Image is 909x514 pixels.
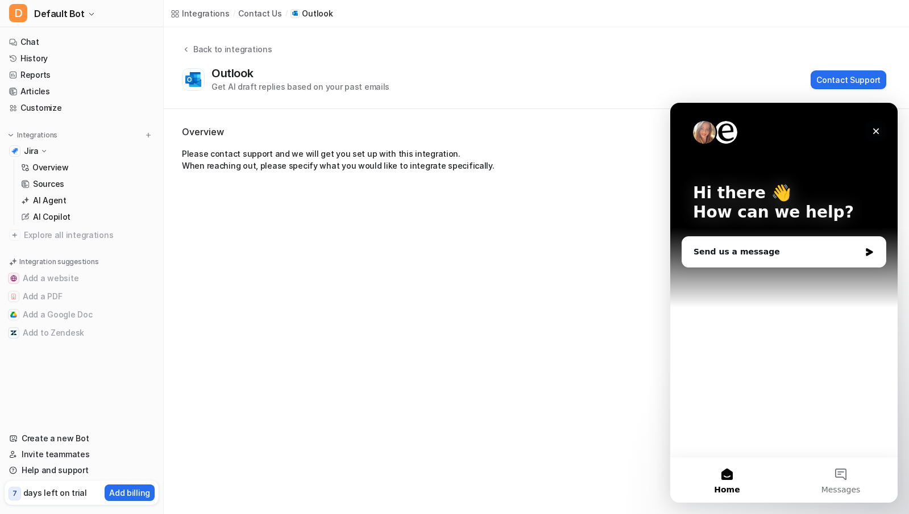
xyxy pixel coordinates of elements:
iframe: Intercom live chat [670,103,898,503]
img: Add a PDF [10,293,17,300]
span: D [9,4,27,22]
button: Integrations [5,129,61,141]
p: Integrations [17,131,57,140]
p: Outlook [302,8,333,19]
a: Invite teammates [5,446,159,462]
button: Add billing [105,484,155,501]
a: Outlook iconOutlook [290,8,333,19]
img: explore all integrations [9,229,20,241]
a: Chat [5,34,159,50]
a: contact us [238,7,281,19]
img: Jira [11,148,18,154]
a: Sources [16,176,159,192]
img: expand menu [7,131,15,139]
p: AI Copilot [33,211,70,223]
a: Articles [5,83,159,99]
button: Add a websiteAdd a website [5,269,159,287]
a: Reports [5,67,159,83]
p: days left on trial [23,487,87,499]
a: Overview [16,160,159,175]
h2: Overview [182,125,891,139]
p: Add billing [109,487,150,499]
p: Please contact support and we will get you set up with this integration. When reaching out, pleas... [182,148,891,172]
p: AI Agent [33,195,67,206]
button: Add a PDFAdd a PDF [5,287,159,306]
img: menu_add.svg [144,131,152,139]
span: Explore all integrations [24,226,154,244]
a: Integrations [171,7,230,19]
a: Create a new Bot [5,431,159,446]
img: Add a website [10,275,17,282]
span: / [233,9,235,19]
img: Outlook icon [292,11,298,16]
div: Outlook [211,66,258,80]
a: Explore all integrations [5,227,159,243]
a: AI Agent [16,193,159,208]
div: Integrations [182,7,230,19]
div: Back to integrations [190,43,272,55]
p: Sources [33,178,64,190]
button: Back to integrations [182,43,272,66]
button: Contact Support [811,70,886,89]
span: Default Bot [34,6,85,22]
p: Overview [32,162,69,173]
a: Help and support [5,462,159,478]
p: 7 [13,488,17,499]
span: / [285,9,288,19]
a: Customize [5,100,159,116]
a: History [5,51,159,66]
p: Integration suggestions [19,257,98,267]
img: Outlook [185,72,201,87]
a: AI Copilot [16,209,159,225]
div: Get AI draft replies based on your past emails [211,81,389,93]
p: Jira [24,145,39,157]
img: Add a Google Doc [10,311,17,318]
button: Add a Google DocAdd a Google Doc [5,306,159,324]
img: Add to Zendesk [10,329,17,336]
button: Add to ZendeskAdd to Zendesk [5,324,159,342]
